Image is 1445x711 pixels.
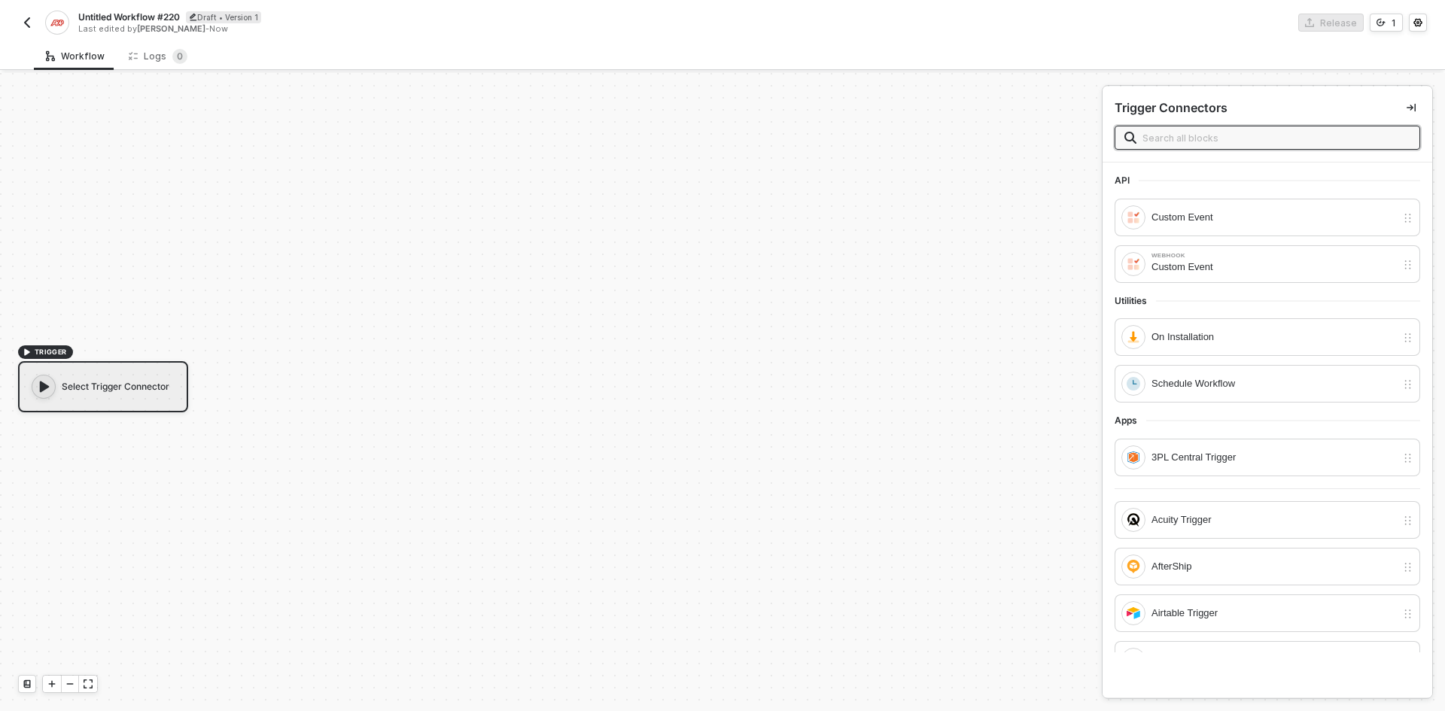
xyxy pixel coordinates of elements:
span: icon-expand [84,679,93,688]
div: Logs [129,49,187,64]
span: Apps [1115,415,1146,427]
button: 1 [1370,14,1403,32]
img: integration-icon [1127,330,1140,344]
span: icon-play [47,679,56,688]
img: integration-icon [1127,513,1140,527]
span: TRIGGER [35,346,67,358]
div: Schedule Workflow [1151,375,1396,392]
span: Untitled Workflow #220 [78,11,180,23]
img: integration-icon [1127,211,1140,224]
img: integration-icon [1127,257,1140,271]
img: drag [1402,608,1413,620]
span: API [1115,175,1139,187]
img: search [1124,132,1136,144]
img: drag [1402,212,1413,224]
span: icon-settings [1413,18,1422,27]
div: Last edited by - Now [78,23,721,35]
img: integration-icon [1127,377,1140,390]
div: Airtable Trigger [1151,605,1396,621]
div: 1 [1392,17,1396,29]
sup: 0 [172,49,187,64]
img: back [21,17,33,29]
div: 3PL Central Trigger [1151,449,1396,466]
span: icon-edit [189,13,197,21]
img: integration-icon [1127,451,1140,464]
div: Webhook [1151,253,1396,259]
img: drag [1402,561,1413,573]
span: icon-collapse-right [1407,103,1416,112]
div: Trigger Connectors [1115,100,1227,116]
button: Release [1298,14,1364,32]
img: integration-icon [50,16,63,29]
div: Workflow [46,50,105,62]
img: drag [1402,259,1413,271]
div: Acuity Trigger [1151,512,1396,528]
img: drag [1402,378,1413,390]
img: drag [1402,332,1413,344]
span: icon-play [37,379,52,394]
div: Draft • Version 1 [186,11,261,23]
div: Custom Event [1151,209,1396,226]
img: integration-icon [1127,560,1140,573]
div: Select Trigger Connector [18,361,188,412]
span: icon-play [23,348,32,357]
div: Custom Event [1151,259,1396,275]
span: icon-versioning [1377,18,1386,27]
button: back [18,14,36,32]
div: Airtable Trigger (OAS) [1151,652,1396,668]
span: [PERSON_NAME] [137,23,205,34]
span: icon-minus [65,679,75,688]
div: On Installation [1151,329,1396,345]
img: drag [1402,515,1413,527]
input: Search all blocks [1142,129,1410,146]
img: integration-icon [1127,606,1140,620]
div: AfterShip [1151,558,1396,575]
span: Utilities [1115,295,1156,307]
img: drag [1402,452,1413,464]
